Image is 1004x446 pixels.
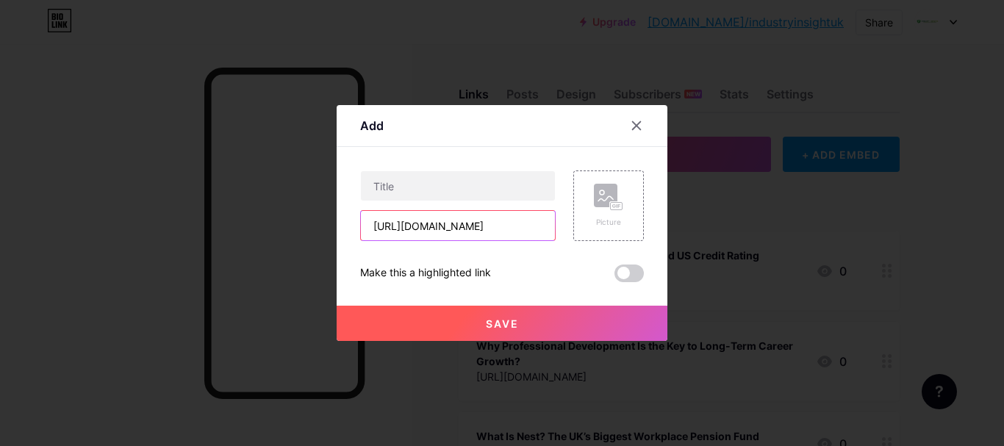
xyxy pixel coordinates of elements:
div: Picture [594,217,623,228]
div: Add [360,117,384,134]
input: Title [361,171,555,201]
div: Make this a highlighted link [360,265,491,282]
input: URL [361,211,555,240]
span: Save [486,317,519,330]
button: Save [337,306,667,341]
